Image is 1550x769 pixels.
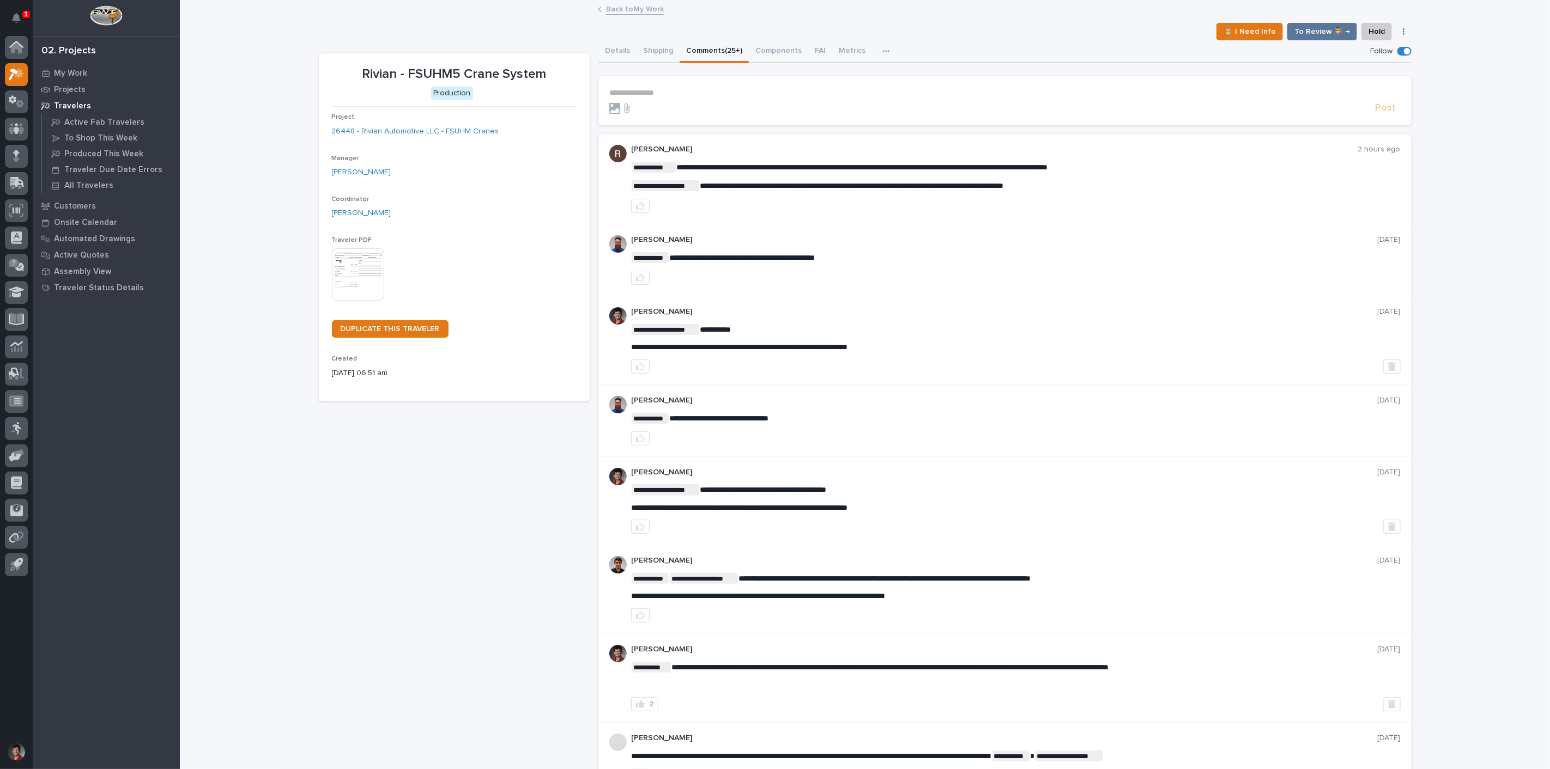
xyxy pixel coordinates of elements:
img: 6hTokn1ETDGPf9BPokIQ [609,396,627,413]
button: Shipping [637,40,680,63]
a: To Shop This Week [42,130,180,145]
span: DUPLICATE THIS TRAVELER [341,325,440,333]
p: Onsite Calendar [54,218,117,228]
button: ⏳ I Need Info [1216,23,1283,40]
span: Post [1376,102,1396,114]
a: All Travelers [42,178,180,193]
p: Active Fab Travelers [64,118,144,127]
button: like this post [631,520,650,534]
a: Automated Drawings [33,230,180,247]
div: Notifications1 [14,13,28,30]
a: Onsite Calendar [33,214,180,230]
p: Assembly View [54,267,111,277]
p: [DATE] 06:51 am [332,368,577,379]
a: DUPLICATE THIS TRAVELER [332,320,449,338]
span: Traveler PDF [332,237,372,243]
a: Traveler Status Details [33,279,180,296]
button: Delete post [1383,520,1401,534]
button: 2 [631,697,658,711]
p: [PERSON_NAME] [631,307,1378,316]
button: Hold [1361,23,1392,40]
img: AOh14Gjx62Rlbesu-yIIyH4c_jqdfkUZL5_Os84z4H1p=s96-c [609,556,627,573]
p: Produced This Week [64,149,143,159]
p: Traveler Status Details [54,283,144,293]
button: like this post [631,271,650,285]
a: Travelers [33,97,180,114]
button: Notifications [5,7,28,29]
a: [PERSON_NAME] [332,207,391,219]
p: 2 hours ago [1358,145,1401,154]
p: [PERSON_NAME] [631,556,1378,565]
a: Active Fab Travelers [42,114,180,130]
span: ⏳ I Need Info [1224,25,1276,38]
a: Produced This Week [42,146,180,161]
span: Coordinator [332,196,370,203]
a: My Work [33,65,180,81]
button: Metrics [832,40,872,63]
p: [PERSON_NAME] [631,145,1358,154]
button: Details [598,40,637,63]
button: Components [749,40,808,63]
button: Delete post [1383,697,1401,711]
p: Rivian - FSUHM5 Crane System [332,66,577,82]
p: Traveler Due Date Errors [64,165,162,175]
p: Customers [54,202,96,211]
span: Hold [1369,25,1385,38]
p: [PERSON_NAME] [631,468,1378,477]
p: Projects [54,85,86,95]
p: [PERSON_NAME] [631,235,1378,245]
p: Travelers [54,101,91,111]
button: Comments (25+) [680,40,749,63]
a: Projects [33,81,180,97]
p: To Shop This Week [64,133,137,143]
button: Post [1371,102,1401,114]
p: [DATE] [1378,396,1401,405]
a: Back toMy Work [606,2,664,15]
button: like this post [631,431,650,445]
button: users-avatar [5,741,28,764]
p: Automated Drawings [54,234,135,244]
img: Workspace Logo [90,5,122,26]
button: To Review 👨‍🏭 → [1287,23,1357,40]
p: 1 [24,10,28,18]
img: ROij9lOReuV7WqYxWfnW [609,645,627,662]
button: like this post [631,608,650,622]
span: Manager [332,155,359,162]
p: [DATE] [1378,235,1401,245]
button: FAI [808,40,832,63]
p: Active Quotes [54,251,109,260]
p: My Work [54,69,87,78]
p: Follow [1371,47,1393,56]
p: [PERSON_NAME] [631,734,1378,743]
img: 6hTokn1ETDGPf9BPokIQ [609,235,627,253]
span: Project [332,114,355,120]
button: like this post [631,199,650,213]
p: [DATE] [1378,645,1401,654]
div: 02. Projects [41,45,96,57]
p: [DATE] [1378,556,1401,565]
a: [PERSON_NAME] [332,167,391,178]
a: Active Quotes [33,247,180,263]
img: ROij9lOReuV7WqYxWfnW [609,307,627,325]
button: Delete post [1383,359,1401,374]
p: [PERSON_NAME] [631,396,1378,405]
span: Created [332,356,358,362]
p: [DATE] [1378,734,1401,743]
p: [PERSON_NAME] [631,645,1378,654]
img: ROij9lOReuV7WqYxWfnW [609,468,627,485]
div: 2 [649,700,653,708]
span: To Review 👨‍🏭 → [1294,25,1350,38]
p: All Travelers [64,181,113,191]
a: Customers [33,198,180,214]
p: [DATE] [1378,468,1401,477]
a: 26448 - Rivian Automotive LLC - FSUHM Cranes [332,126,499,137]
img: AATXAJzQ1Gz112k1-eEngwrIHvmFm-wfF_dy1drktBUI=s96-c [609,145,627,162]
p: [DATE] [1378,307,1401,316]
button: like this post [631,359,650,374]
a: Assembly View [33,263,180,279]
div: Production [431,87,473,100]
a: Traveler Due Date Errors [42,162,180,177]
